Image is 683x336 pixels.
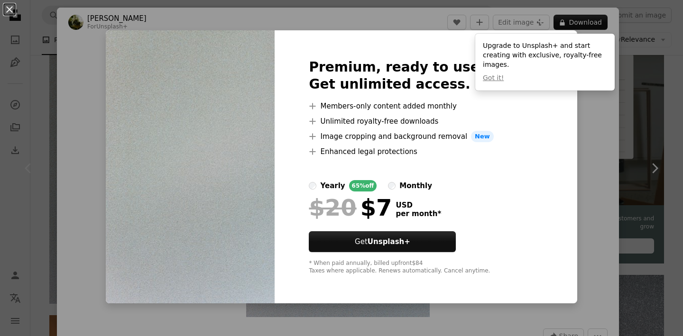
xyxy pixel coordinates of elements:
button: GetUnsplash+ [309,231,456,252]
img: premium_photo-1671650855037-9d54d0d5a623 [106,30,275,303]
li: Members-only content added monthly [309,100,543,112]
span: per month * [396,209,441,218]
div: monthly [399,180,432,191]
li: Unlimited royalty-free downloads [309,116,543,127]
li: Enhanced legal protections [309,146,543,157]
h2: Premium, ready to use images. Get unlimited access. [309,59,543,93]
li: Image cropping and background removal [309,131,543,142]
span: $20 [309,195,356,220]
span: USD [396,201,441,209]
div: yearly [320,180,345,191]
div: $7 [309,195,392,220]
input: monthly [388,182,396,190]
span: New [471,131,494,142]
input: yearly65%off [309,182,316,190]
div: Upgrade to Unsplash+ and start creating with exclusive, royalty-free images. [475,34,615,91]
div: 65% off [349,180,377,191]
div: * When paid annually, billed upfront $84 Taxes where applicable. Renews automatically. Cancel any... [309,260,543,275]
strong: Unsplash+ [368,237,410,246]
button: Got it! [483,73,504,83]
